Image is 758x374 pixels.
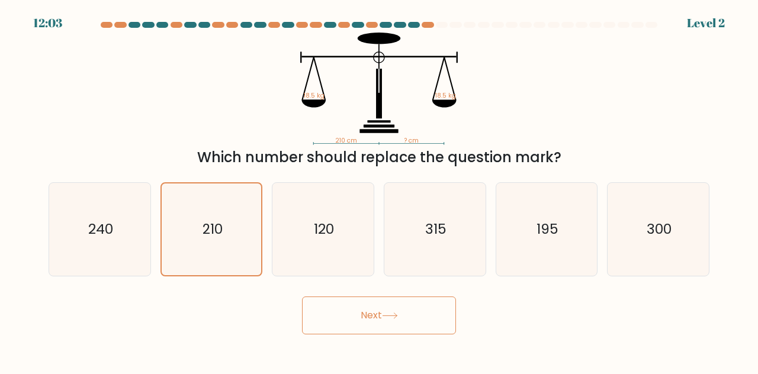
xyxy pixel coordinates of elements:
button: Next [302,296,456,334]
div: 12:03 [33,14,62,32]
tspan: 18.5 kg [435,91,456,100]
tspan: 18.5 kg [304,91,325,100]
text: 210 [203,220,223,238]
div: Which number should replace the question mark? [56,147,702,168]
div: Level 2 [687,14,725,32]
tspan: ? cm [404,136,419,145]
tspan: 210 cm [335,136,357,145]
text: 315 [425,219,447,238]
text: 300 [647,219,672,238]
text: 240 [88,219,113,238]
text: 120 [314,219,334,238]
text: 195 [537,219,558,238]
